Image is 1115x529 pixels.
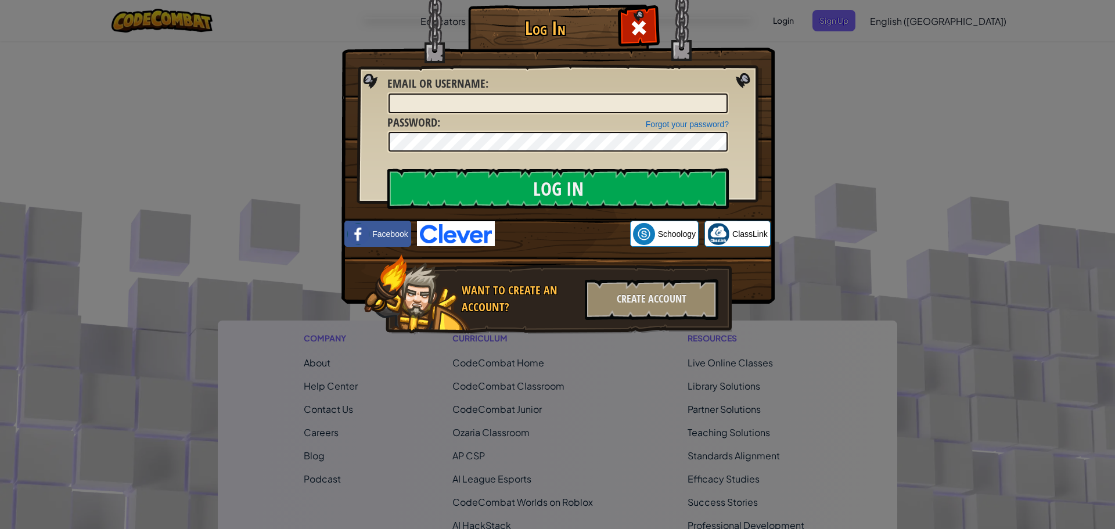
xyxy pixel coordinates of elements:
img: facebook_small.png [347,223,369,245]
div: Want to create an account? [462,282,578,315]
input: Log In [387,168,729,209]
span: ClassLink [732,228,768,240]
img: clever-logo-blue.png [417,221,495,246]
span: Email or Username [387,75,485,91]
label: : [387,114,440,131]
span: Facebook [372,228,408,240]
span: Password [387,114,437,130]
div: Create Account [585,279,718,320]
h1: Log In [471,18,619,38]
a: Forgot your password? [646,120,729,129]
label: : [387,75,488,92]
span: Schoology [658,228,696,240]
img: schoology.png [633,223,655,245]
img: classlink-logo-small.png [707,223,729,245]
iframe: Sign in with Google Button [495,221,630,247]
